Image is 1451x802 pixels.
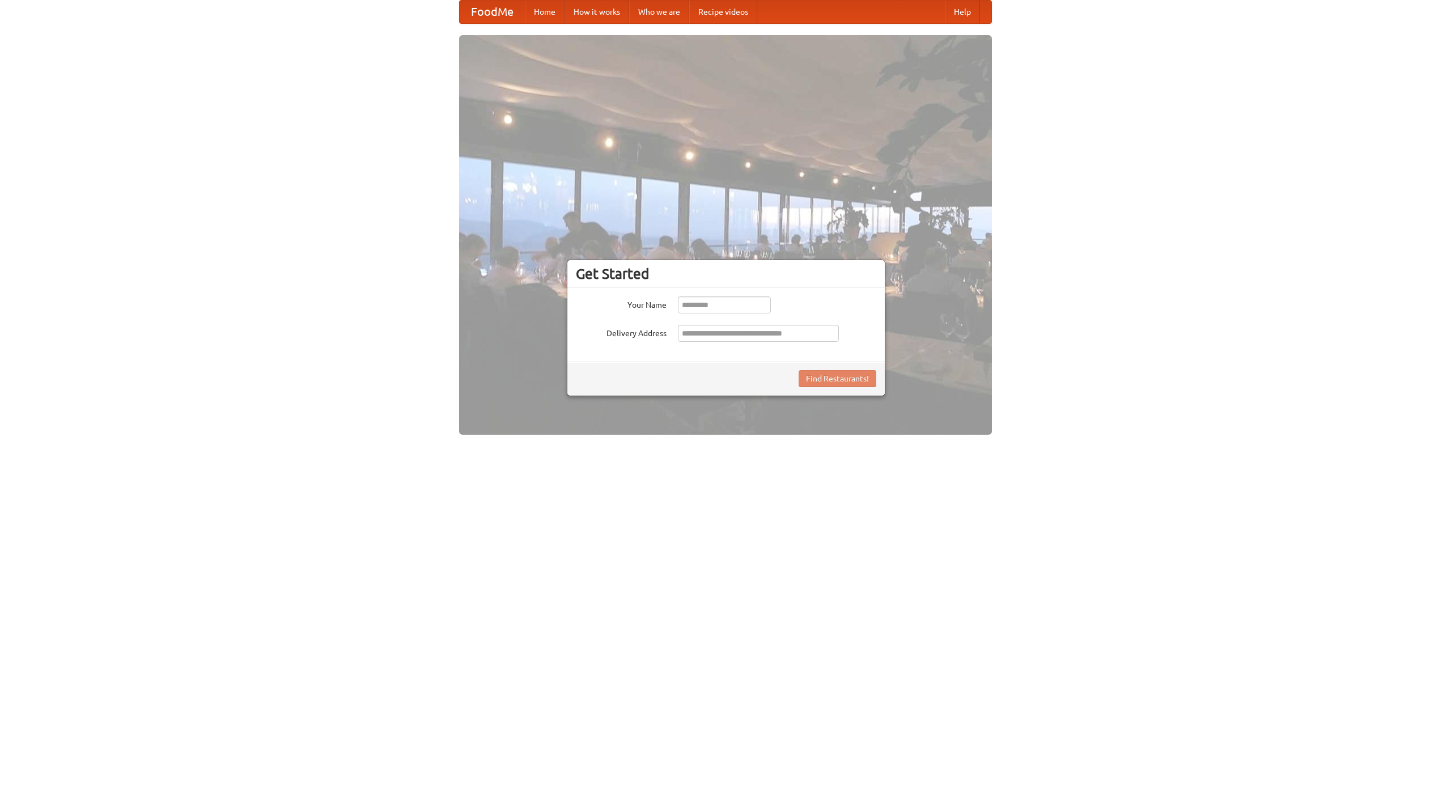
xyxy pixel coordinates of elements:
h3: Get Started [576,265,876,282]
a: FoodMe [460,1,525,23]
a: How it works [565,1,629,23]
label: Your Name [576,296,667,311]
a: Help [945,1,980,23]
button: Find Restaurants! [799,370,876,387]
a: Recipe videos [689,1,757,23]
label: Delivery Address [576,325,667,339]
a: Home [525,1,565,23]
a: Who we are [629,1,689,23]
